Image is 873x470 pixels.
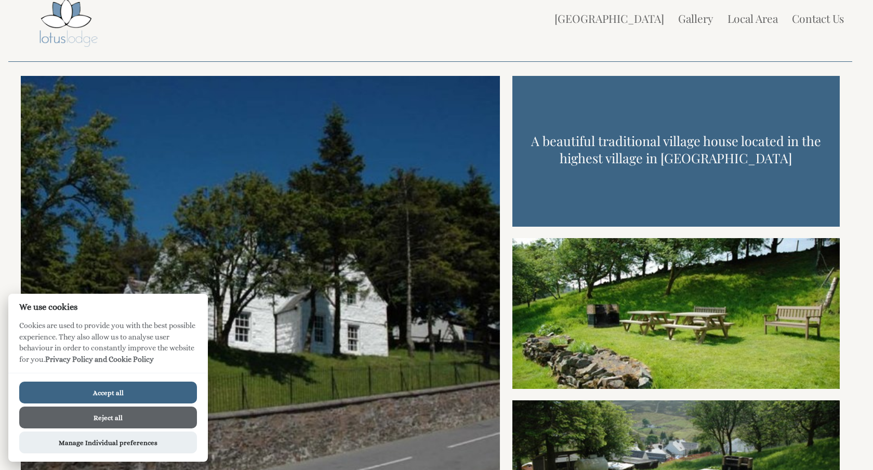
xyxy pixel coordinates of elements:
[8,320,208,373] p: Cookies are used to provide you with the best possible experience. They also allow us to analyse ...
[554,11,664,25] a: [GEOGRAPHIC_DATA]
[515,132,837,166] h1: A beautiful traditional village house located in the highest village in [GEOGRAPHIC_DATA]
[512,238,840,400] img: DSC_9917.original.full.jpg
[728,11,778,25] a: Local Area
[19,432,197,453] button: Manage Individual preferences
[792,11,844,25] a: Contact Us
[19,382,197,403] button: Accept all
[45,355,154,363] a: Privacy Policy and Cookie Policy
[8,302,208,312] h2: We use cookies
[19,407,197,428] button: Reject all
[678,11,713,25] a: Gallery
